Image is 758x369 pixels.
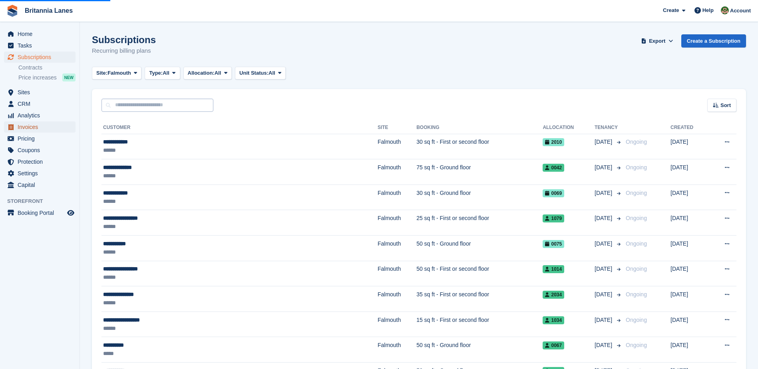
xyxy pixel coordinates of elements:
img: Sam Wooldridge [721,6,729,14]
span: Ongoing [626,190,647,196]
a: menu [4,207,76,218]
span: CRM [18,98,66,109]
a: Create a Subscription [681,34,746,48]
span: Ongoing [626,291,647,298]
td: [DATE] [670,159,708,185]
span: Allocation: [188,69,215,77]
span: 2010 [543,138,564,146]
span: Home [18,28,66,40]
a: menu [4,98,76,109]
span: Coupons [18,145,66,156]
span: Settings [18,168,66,179]
td: [DATE] [670,210,708,236]
th: Created [670,121,708,134]
span: [DATE] [595,341,614,349]
span: 1034 [543,316,564,324]
td: Falmouth [378,184,416,210]
span: Sites [18,87,66,98]
span: Price increases [18,74,57,81]
th: Customer [101,121,378,134]
img: stora-icon-8386f47178a22dfd0bd8f6a31ec36ba5ce8667c1dd55bd0f319d3a0aa187defe.svg [6,5,18,17]
span: 0042 [543,164,564,172]
span: Storefront [7,197,80,205]
span: [DATE] [595,138,614,146]
button: Export [640,34,675,48]
td: 25 sq ft - First or second floor [416,210,543,236]
span: Falmouth [107,69,131,77]
span: Ongoing [626,139,647,145]
span: 2034 [543,291,564,299]
a: menu [4,179,76,190]
a: menu [4,168,76,179]
th: Site [378,121,416,134]
button: Unit Status: All [235,67,286,80]
td: Falmouth [378,337,416,363]
span: All [269,69,275,77]
a: menu [4,121,76,133]
td: [DATE] [670,337,708,363]
td: Falmouth [378,236,416,261]
span: 1014 [543,265,564,273]
div: NEW [62,73,76,81]
span: Analytics [18,110,66,121]
td: Falmouth [378,159,416,185]
td: 15 sq ft - First or second floor [416,311,543,337]
td: Falmouth [378,134,416,159]
span: Site: [96,69,107,77]
a: Preview store [66,208,76,218]
td: Falmouth [378,261,416,286]
span: [DATE] [595,240,614,248]
a: menu [4,133,76,144]
td: [DATE] [670,134,708,159]
span: Invoices [18,121,66,133]
a: Contracts [18,64,76,71]
span: Help [702,6,714,14]
td: Falmouth [378,286,416,312]
span: [DATE] [595,189,614,197]
span: Ongoing [626,164,647,171]
a: menu [4,87,76,98]
a: menu [4,156,76,167]
span: Pricing [18,133,66,144]
a: Britannia Lanes [22,4,76,17]
button: Allocation: All [183,67,232,80]
button: Type: All [145,67,180,80]
span: Type: [149,69,163,77]
span: Export [649,37,665,45]
td: 30 sq ft - Ground floor [416,184,543,210]
a: menu [4,110,76,121]
td: 50 sq ft - Ground floor [416,236,543,261]
span: Create [663,6,679,14]
span: [DATE] [595,290,614,299]
span: Ongoing [626,266,647,272]
td: [DATE] [670,261,708,286]
td: [DATE] [670,236,708,261]
span: 0069 [543,189,564,197]
span: Tasks [18,40,66,51]
span: All [163,69,169,77]
a: Price increases NEW [18,73,76,82]
td: Falmouth [378,210,416,236]
span: 0075 [543,240,564,248]
span: [DATE] [595,265,614,273]
span: Ongoing [626,342,647,348]
td: [DATE] [670,184,708,210]
span: [DATE] [595,214,614,222]
th: Allocation [543,121,595,134]
td: 35 sq ft - First or second floor [416,286,543,312]
span: Ongoing [626,215,647,221]
button: Site: Falmouth [92,67,141,80]
td: 75 sq ft - Ground floor [416,159,543,185]
span: [DATE] [595,316,614,324]
span: Sort [720,101,731,109]
span: 1079 [543,214,564,222]
td: [DATE] [670,286,708,312]
span: All [215,69,221,77]
td: [DATE] [670,311,708,337]
a: menu [4,40,76,51]
span: 0067 [543,341,564,349]
h1: Subscriptions [92,34,156,45]
span: Unit Status: [239,69,269,77]
td: 50 sq ft - Ground floor [416,337,543,363]
td: Falmouth [378,311,416,337]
